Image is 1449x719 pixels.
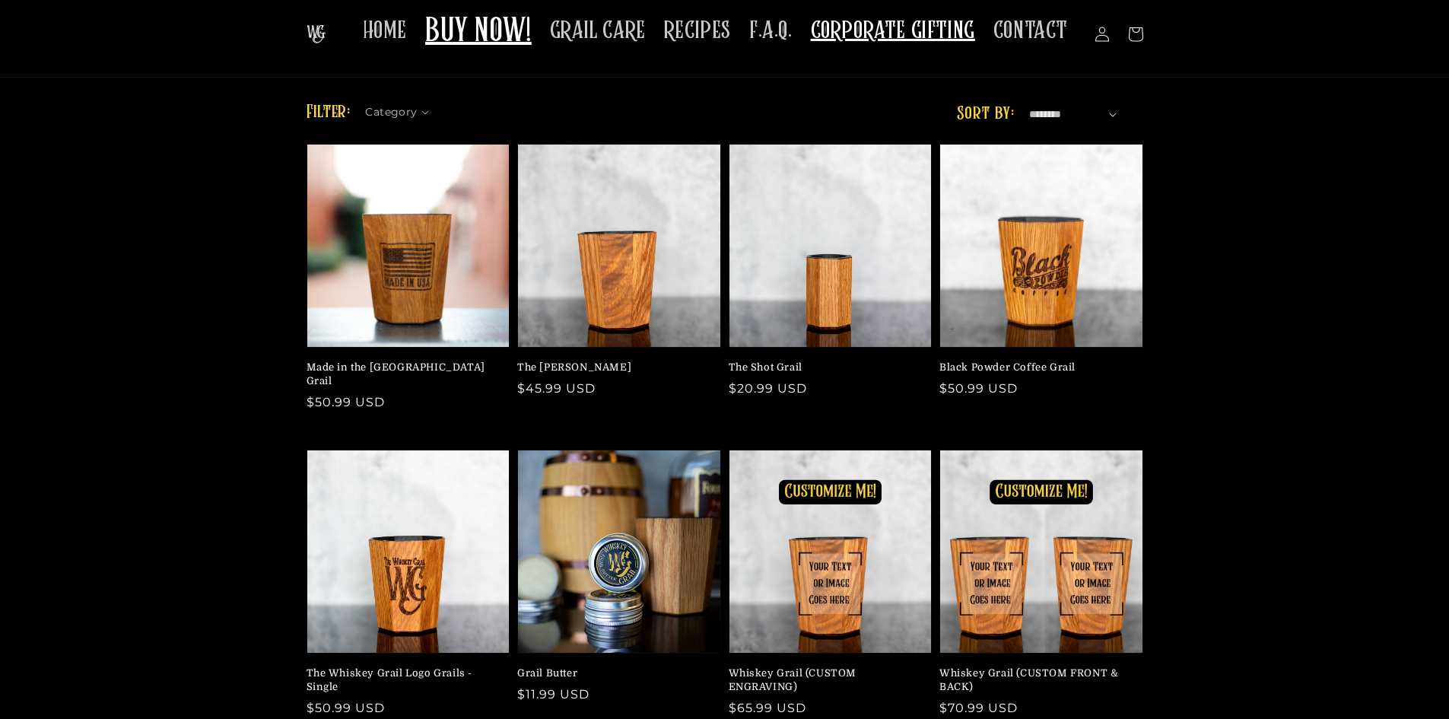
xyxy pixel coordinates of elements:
label: Sort by: [957,105,1014,123]
a: Black Powder Coffee Grail [939,361,1134,374]
a: RECIPES [655,7,740,55]
summary: Category [365,100,438,116]
a: Made in the [GEOGRAPHIC_DATA] Grail [307,361,501,388]
span: CORPORATE GIFTING [811,16,975,46]
h2: Filter: [307,99,351,126]
a: BUY NOW! [416,2,541,62]
a: CORPORATE GIFTING [802,7,984,55]
a: The [PERSON_NAME] [517,361,712,374]
span: Category [365,104,417,120]
a: HOME [354,7,416,55]
span: HOME [363,16,407,46]
span: GRAIL CARE [550,16,646,46]
a: The Whiskey Grail Logo Grails - Single [307,667,501,694]
span: F.A.Q. [749,16,793,46]
img: The Whiskey Grail [307,25,326,43]
span: RECIPES [664,16,731,46]
a: GRAIL CARE [541,7,655,55]
a: The Shot Grail [729,361,923,374]
a: CONTACT [984,7,1077,55]
span: BUY NOW! [425,11,532,53]
a: Whiskey Grail (CUSTOM FRONT & BACK) [939,667,1134,694]
a: Grail Butter [517,667,712,680]
a: F.A.Q. [740,7,802,55]
a: Whiskey Grail (CUSTOM ENGRAVING) [729,667,923,694]
span: CONTACT [993,16,1068,46]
